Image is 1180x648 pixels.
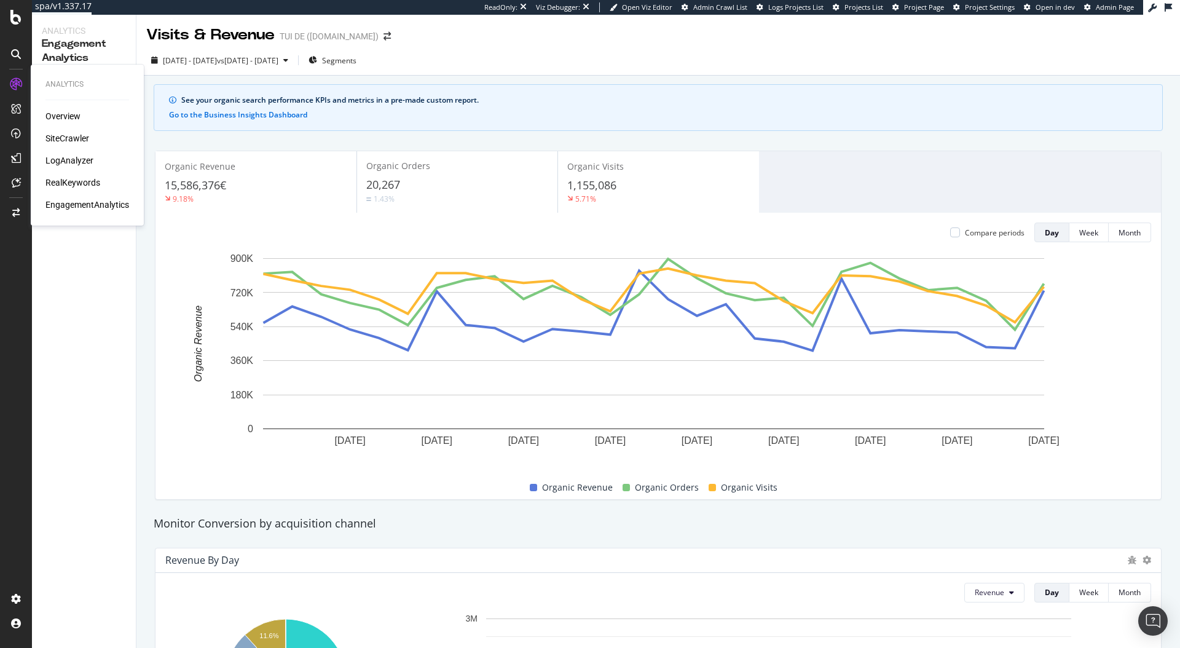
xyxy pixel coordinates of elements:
[1034,583,1069,603] button: Day
[230,390,254,400] text: 180K
[567,160,624,172] span: Organic Visits
[964,583,1025,603] button: Revenue
[383,32,391,41] div: arrow-right-arrow-left
[165,178,226,192] span: 15,586,376€
[1045,587,1059,598] div: Day
[1119,227,1141,238] div: Month
[146,50,293,70] button: [DATE] - [DATE]vs[DATE] - [DATE]
[163,55,217,66] span: [DATE] - [DATE]
[833,2,883,12] a: Projects List
[1069,223,1109,242] button: Week
[1045,227,1059,238] div: Day
[1024,2,1075,12] a: Open in dev
[508,435,539,446] text: [DATE]
[567,178,616,192] span: 1,155,086
[892,2,944,12] a: Project Page
[304,50,361,70] button: Segments
[855,435,886,446] text: [DATE]
[622,2,672,12] span: Open Viz Editor
[542,480,613,495] span: Organic Revenue
[1028,435,1059,446] text: [DATE]
[1069,583,1109,603] button: Week
[45,199,129,211] a: EngagementAnalytics
[1128,556,1136,564] div: bug
[422,435,452,446] text: [DATE]
[610,2,672,12] a: Open Viz Editor
[484,2,517,12] div: ReadOnly:
[193,306,203,382] text: Organic Revenue
[682,435,712,446] text: [DATE]
[45,176,100,189] a: RealKeywords
[45,79,129,90] div: Analytics
[1096,2,1134,12] span: Admin Page
[230,322,254,332] text: 540K
[248,424,253,434] text: 0
[975,587,1004,598] span: Revenue
[1084,2,1134,12] a: Admin Page
[965,227,1025,238] div: Compare periods
[45,110,81,122] a: Overview
[45,154,93,167] a: LogAnalyzer
[757,2,824,12] a: Logs Projects List
[1079,227,1098,238] div: Week
[165,160,235,172] span: Organic Revenue
[173,194,194,204] div: 9.18%
[942,435,972,446] text: [DATE]
[953,2,1015,12] a: Project Settings
[42,25,126,37] div: Analytics
[1119,587,1141,598] div: Month
[230,288,254,298] text: 720K
[165,252,1142,465] svg: A chart.
[259,632,278,639] text: 11.6%
[217,55,278,66] span: vs [DATE] - [DATE]
[322,55,356,66] span: Segments
[575,194,596,204] div: 5.71%
[169,111,307,119] button: Go to the Business Insights Dashboard
[1036,2,1075,12] span: Open in dev
[1079,587,1098,598] div: Week
[965,2,1015,12] span: Project Settings
[595,435,626,446] text: [DATE]
[768,2,824,12] span: Logs Projects List
[466,614,478,623] text: 3M
[844,2,883,12] span: Projects List
[768,435,799,446] text: [DATE]
[1109,223,1151,242] button: Month
[230,356,254,366] text: 360K
[693,2,747,12] span: Admin Crawl List
[682,2,747,12] a: Admin Crawl List
[1138,606,1168,636] div: Open Intercom Messenger
[536,2,580,12] div: Viz Debugger:
[635,480,699,495] span: Organic Orders
[1034,223,1069,242] button: Day
[230,253,254,264] text: 900K
[154,84,1163,131] div: info banner
[374,194,395,204] div: 1.43%
[165,554,239,566] div: Revenue by Day
[366,160,430,172] span: Organic Orders
[366,177,400,192] span: 20,267
[366,197,371,201] img: Equal
[1109,583,1151,603] button: Month
[904,2,944,12] span: Project Page
[42,37,126,65] div: Engagement Analytics
[45,132,89,144] a: SiteCrawler
[181,95,1147,106] div: See your organic search performance KPIs and metrics in a pre-made custom report.
[280,30,379,42] div: TUI DE ([DOMAIN_NAME])
[334,435,365,446] text: [DATE]
[146,25,275,45] div: Visits & Revenue
[147,516,1169,532] div: Monitor Conversion by acquisition channel
[721,480,777,495] span: Organic Visits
